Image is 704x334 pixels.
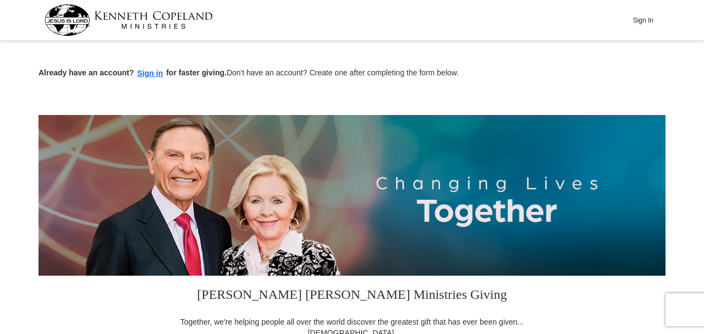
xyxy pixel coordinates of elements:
[38,67,665,80] p: Don't have an account? Create one after completing the form below.
[45,4,213,36] img: kcm-header-logo.svg
[173,276,531,316] h3: [PERSON_NAME] [PERSON_NAME] Ministries Giving
[626,12,659,29] button: Sign In
[38,68,227,77] strong: Already have an account? for faster giving.
[134,67,167,80] button: Sign in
